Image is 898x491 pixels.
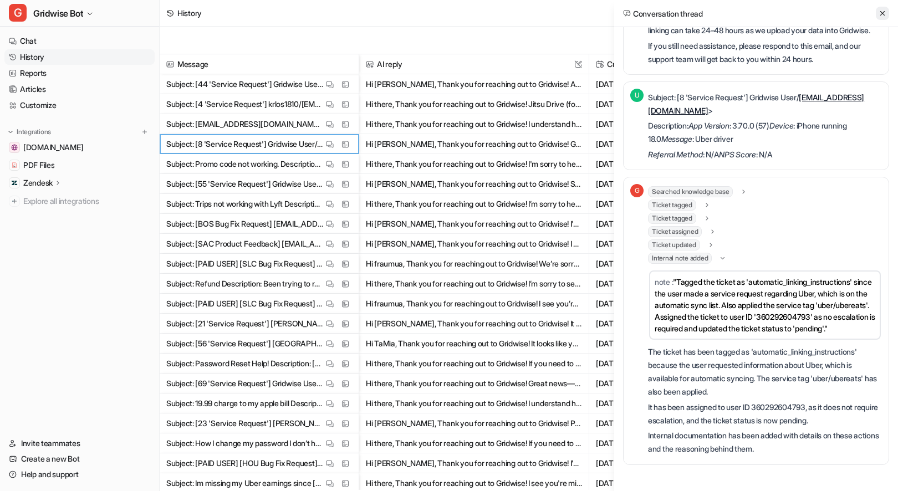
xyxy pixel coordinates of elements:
span: Created at [594,54,684,74]
button: Hi [PERSON_NAME], Thank you for reaching out to Gridwise! Great news! Automatic linking with Uber... [366,134,582,154]
em: NPS Score [719,150,756,159]
button: Integrations [4,126,54,137]
span: [DATE] 9:39PM [594,453,684,473]
em: Referral Method [648,150,703,159]
button: Hi TaMia, Thank you for reaching out to Gridwise! It looks like you’re requesting support for Exp... [366,334,582,354]
p: : N/A : N/A [648,148,882,161]
span: Ticket tagged [648,213,696,224]
a: Chat [4,33,155,49]
p: Subject: [PAID USER] [SLC Bug Fix Request] [EMAIL_ADDRESS][DOMAIN_NAME] Description: *App Version... [166,294,323,314]
p: Subject: [BOS Bug Fix Request] [EMAIL_ADDRESS][DOMAIN_NAME] Description: *App Version*: 3.70.0 (5... [166,214,323,234]
span: [DATE] 11:53PM [594,413,684,433]
p: Subject: [EMAIL_ADDRESS][DOMAIN_NAME] — Purchase Error E_USER Description: I just was reviewing m... [166,114,323,134]
a: Customize [4,98,155,113]
button: Hi there, Thank you for reaching out to Gridwise! Great news—automatic linking with Lyft is suppo... [366,374,582,393]
span: [DATE] 8:42PM [594,234,684,254]
a: gridwise.io[DOMAIN_NAME] [4,140,155,155]
button: Hi [PERSON_NAME], Thank you for reaching out to Gridwise! Poplin is one of the services we suppor... [366,413,582,433]
p: Subject: [55 'Service Request'] Gridwise User/[EMAIL_ADDRESS][DOMAIN_NAME]> Description: *App Ver... [166,174,323,194]
button: Hi [PERSON_NAME], Thank you for reaching out to Gridwise! I understand you’re having trouble look... [366,234,582,254]
span: Ticket tagged [648,200,696,211]
span: G [9,4,27,22]
button: Hi fraumua, Thank you for reaching out to Gridwise! We’re sorry to hear your Uber account isn’t s... [366,254,582,274]
span: Searched knowledge base [648,186,733,197]
button: Hi [PERSON_NAME], Thank you for reaching out to Gridwise! It looks like you’re inquiring about Dr... [366,314,582,334]
button: Hi [PERSON_NAME], Thank you for reaching out to Gridwise! I’m sorry to hear that your automatic m... [366,453,582,473]
a: PDF FilesPDF Files [4,157,155,173]
span: [DATE] 9:59AM [594,354,684,374]
p: Subject: [21 'Service Request'] [PERSON_NAME]/[EMAIL_ADDRESS][DOMAIN_NAME]> Description: *App Ver... [166,314,323,334]
p: Subject: [69 'Service Request'] Gridwise User/[EMAIL_ADDRESS][DOMAIN_NAME]> Description: *App Ver... [166,374,323,393]
p: Zendesk [23,177,53,188]
span: Explore all integrations [23,192,150,210]
em: Device [769,121,793,130]
a: History [4,49,155,65]
button: Hi [PERSON_NAME], Thank you for reaching out to Gridwise! I'd be more than happy to help you reso... [366,214,582,234]
span: [DATE] 1:45AM [594,154,684,174]
button: Hi there, Thank you for reaching out to Gridwise! Jitsu Drive (formerly AxleHire) is supported fo... [366,94,582,114]
p: If you still need assistance, please respond to this email, and our support team will get back to... [648,39,882,66]
button: Hi there, Thank you for reaching out to Gridwise! I understand how concerning unexpected charges ... [366,393,582,413]
button: Hi there, Thank you for reaching out to Gridwise! I understand how frustrating it can be to see a... [366,114,582,134]
span: Gridwise Bot [33,6,83,21]
p: Subject: Promo code not working. Description: Hi. I wanted to try Gridwise plus for a month. But ... [166,154,323,174]
a: [EMAIL_ADDRESS][DOMAIN_NAME] [648,93,864,115]
span: Ticket updated [648,239,700,250]
em: Message [661,134,692,144]
h2: Conversation thread [623,8,703,19]
img: Zendesk [11,180,18,186]
p: Description: : 3.70.0 (57) : iPhone running 18.0 : Uber driver [648,119,882,146]
p: Subject: [4 'Service Request'] krlos1810/[EMAIL_ADDRESS][DOMAIN_NAME]> Description: *App Version*... [166,94,323,114]
span: [DATE] 1:39AM [594,374,684,393]
span: [DATE] 7:51PM [594,254,684,274]
span: [DATE] 11:09PM [594,194,684,214]
span: [DATE] 10:23PM [594,214,684,234]
p: Subject: [56 'Service Request'] [GEOGRAPHIC_DATA] [GEOGRAPHIC_DATA]/[EMAIL_ADDRESS][DOMAIN_NAME]>... [166,334,323,354]
img: menu_add.svg [141,128,149,136]
button: Hi fraumua, Thank you for reaching out to Gridwise! I see you’re having trouble connecting your U... [366,294,582,314]
p: Internal documentation has been added with details on these actions and the reasoning behind them. [648,429,882,456]
span: note : [655,277,673,287]
p: The ticket has been tagged as 'automatic_linking_instructions' because the user requested informa... [648,345,882,398]
a: Reports [4,65,155,81]
span: Message [164,54,354,74]
span: [DOMAIN_NAME] [23,142,83,153]
p: Subject: [SAC Product Feedback] [EMAIL_ADDRESS][DOMAIN_NAME] Description: *App Version*: 3.68.0 (... [166,234,323,254]
p: Subject: [44 'Service Request'] Gridwise User/[EMAIL_ADDRESS][DOMAIN_NAME]> Description: *App Ver... [166,74,323,94]
span: [DATE] 7:26PM [594,294,684,314]
p: Subject: [PAID USER] [HOU Bug Fix Request] [EMAIL_ADDRESS][DOMAIN_NAME] Description: *App Version... [166,453,323,473]
p: It has been assigned to user ID 360292604793, as it does not require escalation, and the ticket s... [648,401,882,427]
p: Subject: Trips not working with Lyft Description: Yeah it's not working with Lyft at all it's not... [166,194,323,214]
a: Help and support [4,467,155,482]
span: G [630,184,644,197]
p: Subject: [PAID USER] [SLC Bug Fix Request] [EMAIL_ADDRESS][DOMAIN_NAME] Description: *App Version... [166,254,323,274]
span: U [630,89,644,102]
span: "Tagged the ticket as 'automatic_linking_instructions' since the user made a service request rega... [655,277,875,333]
span: [DATE] 7:44PM [594,274,684,294]
p: Subject: 19.99 charge to my apple bill Description: Just join with 2 weeks free trial, why 19.99 ... [166,393,323,413]
a: Articles [4,81,155,97]
span: [DATE] 3:56AM [594,114,684,134]
span: [DATE] 12:02AM [594,174,684,194]
span: Internal note added [648,253,712,264]
a: Explore all integrations [4,193,155,209]
img: explore all integrations [9,196,20,207]
span: Ticket assigned [648,226,702,237]
button: Hi there, Thank you for reaching out to Gridwise! I'm sorry to hear you're having trouble redeemi... [366,154,582,174]
p: Subject: [8 'Service Request'] Gridwise User/ > [648,91,882,117]
button: Hi [PERSON_NAME], Thank you for reaching out to Gridwise! At this time, Ontrac is not listed amon... [366,74,582,94]
span: AI reply [364,54,584,74]
em: App Version [688,121,729,130]
p: Integrations [17,127,51,136]
button: Hi there, Thank you for reaching out to Gridwise! If you need to change your password and don’t h... [366,433,582,453]
span: [DATE] 6:31PM [594,314,684,334]
button: Hi [PERSON_NAME], Thank you for reaching out to Gridwise! Since you mentioned you are an Uber Dri... [366,174,582,194]
p: Subject: [8 'Service Request'] Gridwise User/[EMAIL_ADDRESS][DOMAIN_NAME]> Description: *App Vers... [166,134,323,154]
p: Subject: Refund Description: Been trying to reach u guys to cancel subscription please help 60242... [166,274,323,294]
img: PDF Files [11,162,18,168]
p: Subject: [23 'Service Request'] [PERSON_NAME]/[EMAIL_ADDRESS][DOMAIN_NAME]> Description: *App Ver... [166,413,323,433]
span: [DATE] 9:44PM [594,433,684,453]
span: [DATE] 10:37AM [594,334,684,354]
a: Invite teammates [4,436,155,451]
p: Subject: Password Reset Help! Description: [No content] [166,354,323,374]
